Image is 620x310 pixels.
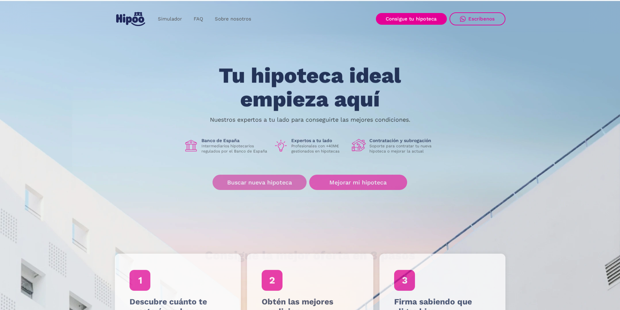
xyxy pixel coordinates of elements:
a: FAQ [188,13,209,25]
h1: Tu hipoteca ideal empieza aquí [186,64,433,111]
a: Sobre nosotros [209,13,257,25]
h1: Expertos a tu lado [291,138,347,143]
p: Soporte para contratar tu nueva hipoteca o mejorar la actual [369,143,436,154]
h1: Consigue la mejor oferta en 3 pasos [205,249,415,262]
a: Buscar nueva hipoteca [213,175,307,190]
a: Simulador [152,13,188,25]
a: Escríbenos [449,12,505,25]
h1: Banco de España [201,138,269,143]
p: Intermediarios hipotecarios regulados por el Banco de España [201,143,269,154]
h1: Contratación y subrogación [369,138,436,143]
a: Consigue tu hipoteca [376,13,447,25]
a: home [115,9,147,29]
a: Mejorar mi hipoteca [309,175,407,190]
div: Escríbenos [468,16,495,22]
p: Nuestros expertos a tu lado para conseguirte las mejores condiciones. [210,117,410,122]
p: Profesionales con +40M€ gestionados en hipotecas [291,143,347,154]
